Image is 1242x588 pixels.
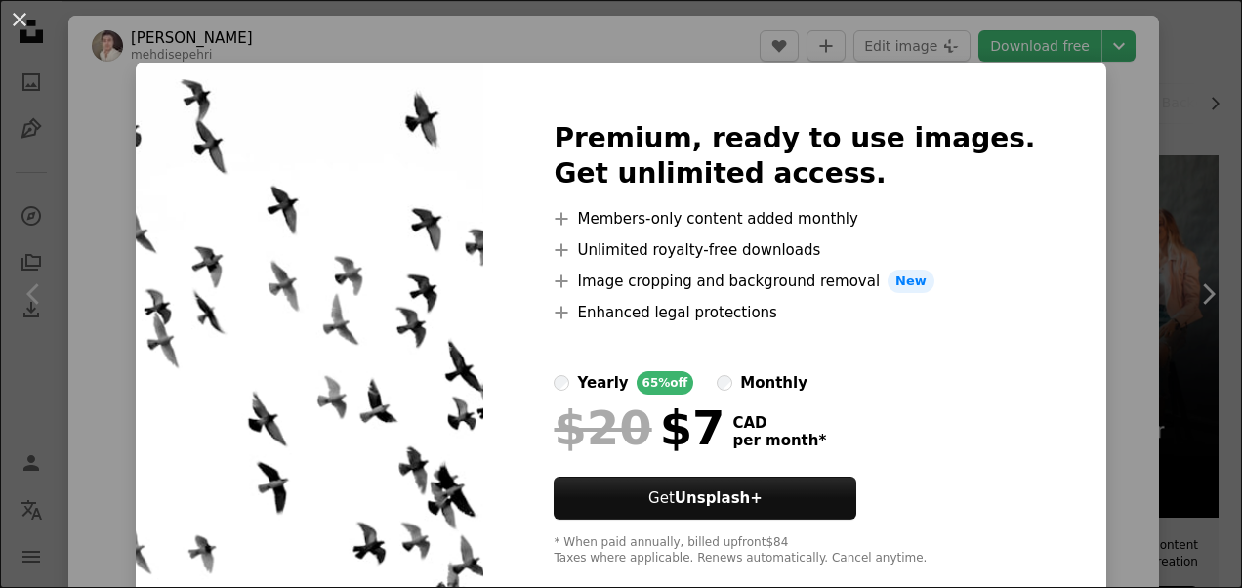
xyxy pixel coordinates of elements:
li: Members-only content added monthly [554,207,1035,231]
li: Unlimited royalty-free downloads [554,238,1035,262]
button: GetUnsplash+ [554,477,856,520]
span: New [888,270,934,293]
div: monthly [740,371,807,395]
li: Image cropping and background removal [554,270,1035,293]
span: per month * [732,432,826,449]
div: 65% off [637,371,694,395]
li: Enhanced legal protections [554,301,1035,324]
div: $7 [554,402,724,453]
input: yearly65%off [554,375,569,391]
div: yearly [577,371,628,395]
span: CAD [732,414,826,432]
input: monthly [717,375,732,391]
div: * When paid annually, billed upfront $84 Taxes where applicable. Renews automatically. Cancel any... [554,535,1035,567]
span: $20 [554,402,651,453]
h2: Premium, ready to use images. Get unlimited access. [554,121,1035,191]
strong: Unsplash+ [675,489,763,507]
